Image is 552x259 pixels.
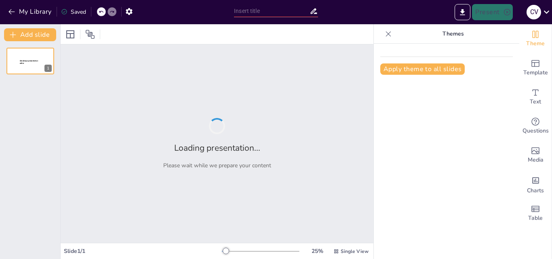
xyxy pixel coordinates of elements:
[527,5,541,19] div: C V
[308,247,327,255] div: 25 %
[527,4,541,20] button: C V
[530,97,541,106] span: Text
[4,28,56,41] button: Add slide
[395,24,511,44] p: Themes
[85,29,95,39] span: Position
[527,186,544,195] span: Charts
[526,39,545,48] span: Theme
[519,24,552,53] div: Change the overall theme
[528,214,543,223] span: Table
[64,28,77,41] div: Layout
[380,63,465,75] button: Apply theme to all slides
[341,248,369,255] span: Single View
[519,170,552,199] div: Add charts and graphs
[234,5,310,17] input: Insert title
[519,112,552,141] div: Get real-time input from your audience
[163,162,271,169] p: Please wait while we prepare your content
[523,68,548,77] span: Template
[61,8,86,16] div: Saved
[519,82,552,112] div: Add text boxes
[528,156,544,164] span: Media
[472,4,512,20] button: Present
[44,65,52,72] div: 1
[174,142,260,154] h2: Loading presentation...
[519,199,552,228] div: Add a table
[6,48,54,74] div: 1
[519,53,552,82] div: Add ready made slides
[6,5,55,18] button: My Library
[523,126,549,135] span: Questions
[20,60,38,64] span: Sendsteps presentation editor
[519,141,552,170] div: Add images, graphics, shapes or video
[455,4,470,20] button: Export to PowerPoint
[64,247,222,255] div: Slide 1 / 1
